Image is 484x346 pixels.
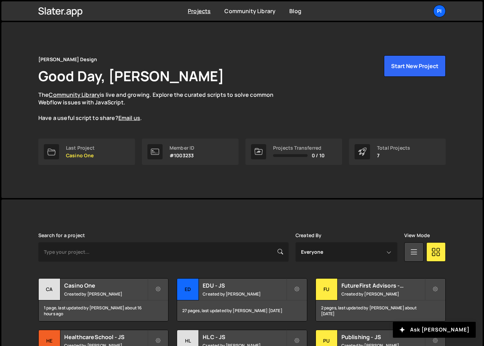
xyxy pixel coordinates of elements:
small: Created by [PERSON_NAME] [203,291,286,297]
div: 2 pages, last updated by [PERSON_NAME] about [DATE] [316,300,445,321]
p: 7 [377,153,410,158]
p: The is live and growing. Explore the curated scripts to solve common Webflow issues with JavaScri... [38,91,287,122]
h2: Publishing - JS [341,333,425,341]
div: ED [177,279,199,300]
h1: Good Day, [PERSON_NAME] [38,66,224,85]
h2: EDU - JS [203,282,286,289]
label: View Mode [404,233,430,238]
button: Start New Project [384,55,446,77]
a: Email us [118,114,140,122]
div: Last Project [66,145,95,151]
label: Search for a project [38,233,85,238]
small: Created by [PERSON_NAME] [341,291,425,297]
a: Community Library [49,91,100,99]
h2: HealthcareSchool - JS [64,333,147,341]
h2: Casino One [64,282,147,289]
small: Created by [PERSON_NAME] [64,291,147,297]
p: Casino One [66,153,95,158]
a: Pi [433,5,446,17]
div: 27 pages, last updated by [PERSON_NAME] [DATE] [177,300,307,321]
a: Community Library [224,7,275,15]
div: Projects Transferred [273,145,325,151]
div: 1 page, last updated by [PERSON_NAME] about 16 hours ago [39,300,168,321]
a: Blog [289,7,301,15]
a: ED EDU - JS Created by [PERSON_NAME] 27 pages, last updated by [PERSON_NAME] [DATE] [177,278,307,321]
a: Ca Casino One Created by [PERSON_NAME] 1 page, last updated by [PERSON_NAME] about 16 hours ago [38,278,168,321]
a: Projects [188,7,211,15]
a: Fu FutureFirst Advisors - JS Created by [PERSON_NAME] 2 pages, last updated by [PERSON_NAME] abou... [316,278,446,321]
h2: FutureFirst Advisors - JS [341,282,425,289]
div: Fu [316,279,338,300]
span: 0 / 10 [312,153,325,158]
div: Member ID [170,145,194,151]
div: Total Projects [377,145,410,151]
div: [PERSON_NAME] Design [38,55,97,64]
h2: HLC - JS [203,333,286,341]
div: Ca [39,279,60,300]
p: #1003233 [170,153,194,158]
button: Ask [PERSON_NAME] [393,322,476,338]
a: Last Project Casino One [38,139,135,165]
label: Created By [296,233,322,238]
input: Type your project... [38,242,289,262]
